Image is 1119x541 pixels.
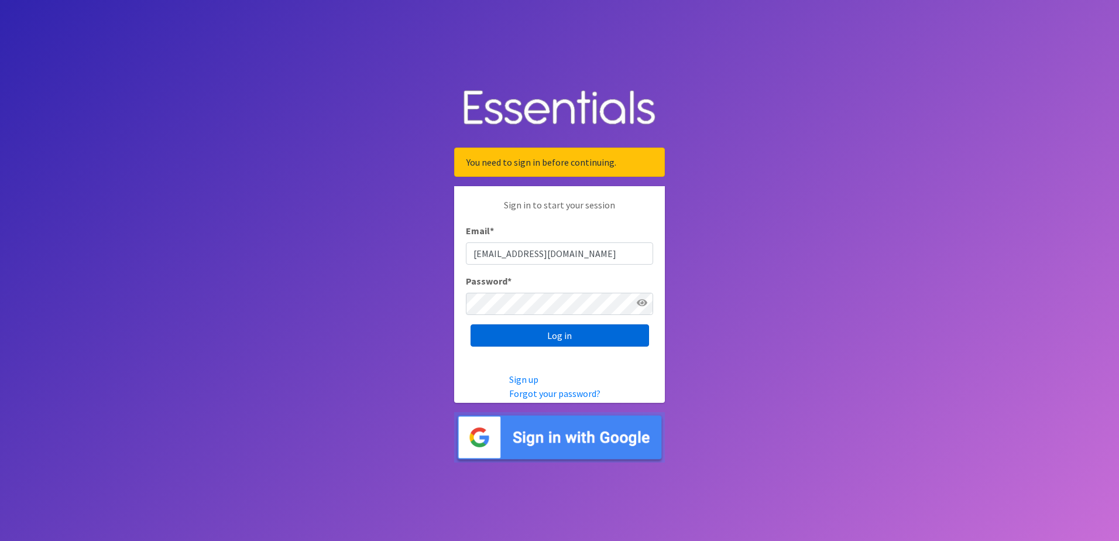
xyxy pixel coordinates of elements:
a: Forgot your password? [509,388,600,399]
div: You need to sign in before continuing. [454,148,665,177]
abbr: required [490,225,494,237]
a: Sign up [509,374,538,385]
p: Sign in to start your session [466,198,653,224]
label: Email [466,224,494,238]
input: Log in [471,324,649,347]
img: Human Essentials [454,78,665,139]
abbr: required [507,275,512,287]
label: Password [466,274,512,288]
img: Sign in with Google [454,412,665,463]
